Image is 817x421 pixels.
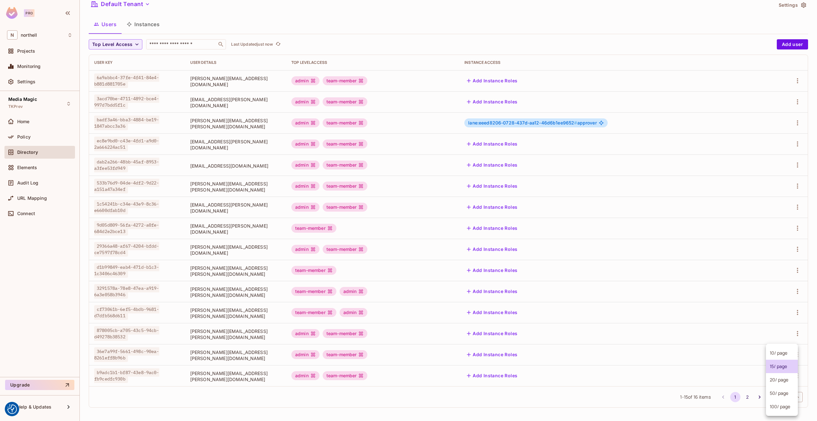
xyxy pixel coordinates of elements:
[766,346,798,360] li: 10 / page
[766,373,798,387] li: 20 / page
[766,400,798,413] li: 100 / page
[766,387,798,400] li: 50 / page
[7,404,17,414] img: Revisit consent button
[766,360,798,373] li: 15 / page
[7,404,17,414] button: Consent Preferences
